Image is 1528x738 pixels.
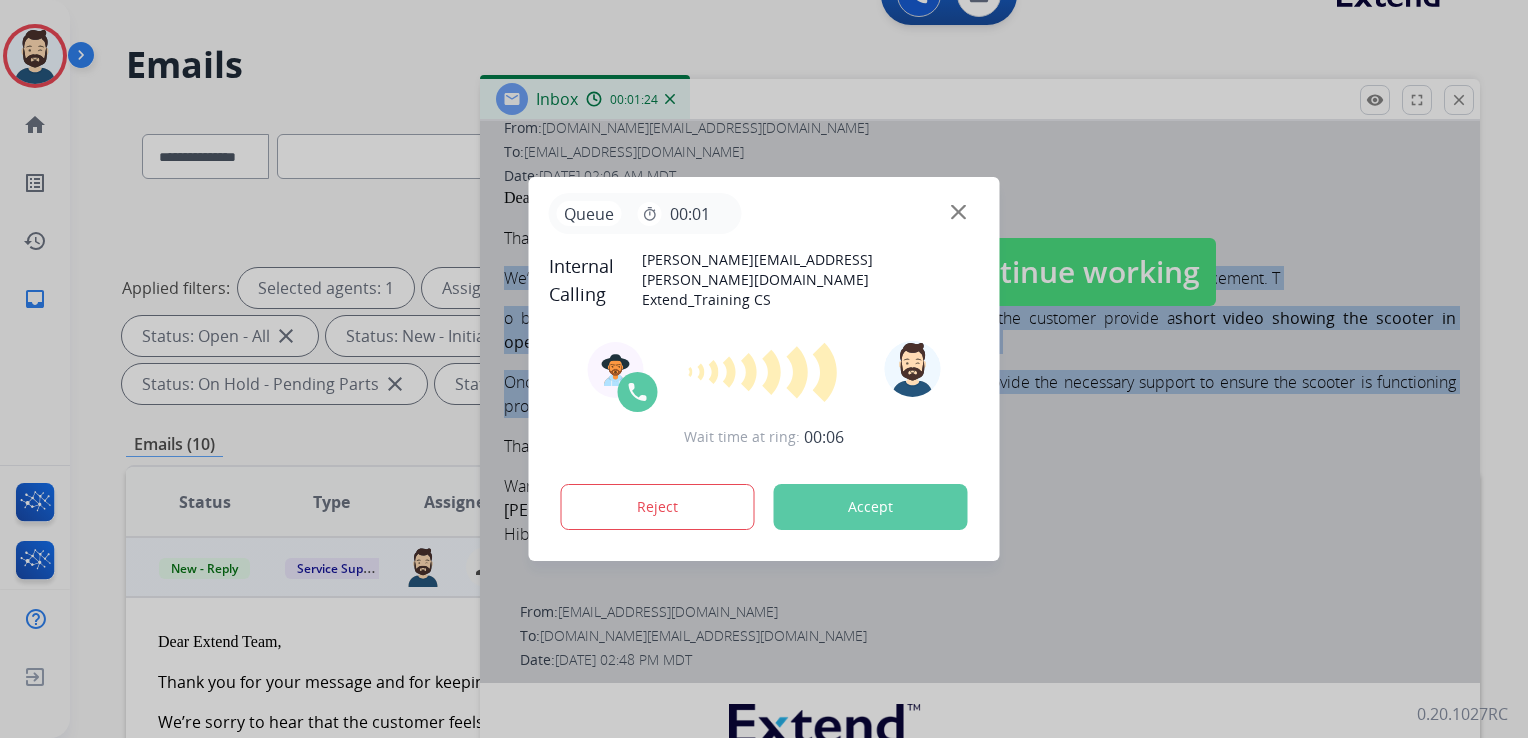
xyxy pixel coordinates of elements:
[642,290,979,310] p: Extend_Training CS
[884,341,940,397] img: avatar
[561,484,755,530] button: Reject
[684,427,800,447] span: Wait time at ring:
[626,380,650,404] img: call-icon
[951,205,966,220] img: close-button
[1417,702,1508,726] p: 0.20.1027RC
[670,202,710,226] span: 00:01
[557,201,622,226] p: Queue
[774,484,968,530] button: Accept
[600,354,632,386] img: agent-avatar
[804,425,844,449] span: 00:06
[642,250,979,290] p: [PERSON_NAME][EMAIL_ADDRESS][PERSON_NAME][DOMAIN_NAME]
[549,252,643,308] span: Internal Calling
[642,206,658,222] mat-icon: timer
